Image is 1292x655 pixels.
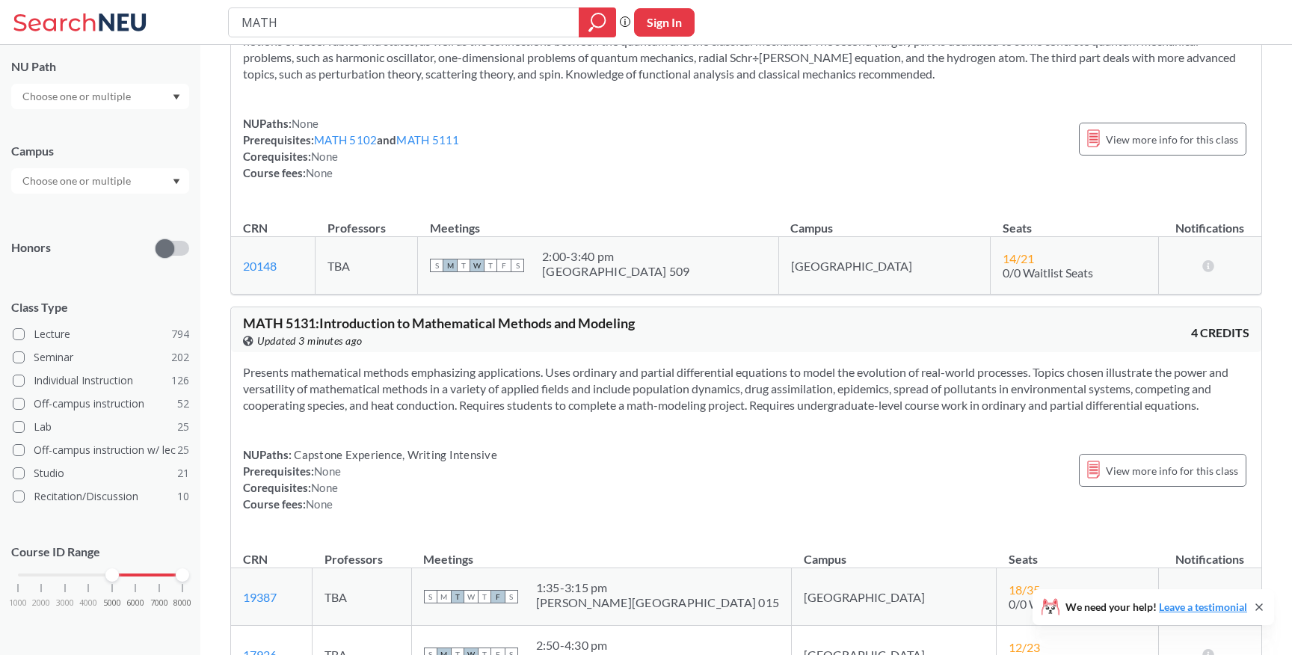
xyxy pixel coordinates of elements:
span: 25 [177,442,189,458]
th: Seats [991,205,1158,237]
span: None [314,464,341,478]
label: Studio [13,464,189,483]
a: 20148 [243,259,277,273]
svg: Dropdown arrow [173,179,180,185]
span: 0/0 Waitlist Seats [1009,597,1099,611]
span: Capstone Experience, Writing Intensive [292,448,497,461]
span: S [430,259,443,272]
th: Seats [997,536,1159,568]
a: MATH 5102 [314,133,377,147]
span: F [497,259,511,272]
span: MATH 5131 : Introduction to Mathematical Methods and Modeling [243,315,635,331]
div: CRN [243,220,268,236]
span: T [451,590,464,603]
span: None [292,117,319,130]
span: 202 [171,349,189,366]
span: 8000 [173,599,191,607]
input: Class, professor, course number, "phrase" [240,10,568,35]
span: 126 [171,372,189,389]
span: 3000 [56,599,74,607]
span: 4000 [79,599,97,607]
span: W [470,259,484,272]
td: TBA [316,237,418,295]
th: Meetings [411,536,792,568]
th: Professors [313,536,411,568]
label: Individual Instruction [13,371,189,390]
th: Notifications [1158,205,1261,237]
span: Updated 3 minutes ago [257,333,363,349]
span: 21 [177,465,189,482]
div: Dropdown arrow [11,84,189,109]
div: [GEOGRAPHIC_DATA] 509 [542,264,689,279]
span: 794 [171,326,189,342]
a: Leave a testimonial [1159,600,1247,613]
span: F [491,590,505,603]
label: Seminar [13,348,189,367]
span: S [424,590,437,603]
section: Introduces the basics of quantum mechanics for mathematicians. Introduces the [PERSON_NAME] axiom... [243,16,1249,82]
a: 19387 [243,590,277,604]
label: Off-campus instruction w/ lec [13,440,189,460]
span: View more info for this class [1106,461,1238,480]
input: Choose one or multiple [15,172,141,190]
td: TBA [313,568,411,626]
span: M [443,259,457,272]
svg: Dropdown arrow [173,94,180,100]
div: [PERSON_NAME][GEOGRAPHIC_DATA] 015 [536,595,780,610]
div: NU Path [11,58,189,75]
th: Campus [792,536,997,568]
th: Notifications [1158,536,1261,568]
span: S [511,259,524,272]
span: 10 [177,488,189,505]
div: Campus [11,143,189,159]
p: Course ID Range [11,544,189,561]
label: Lab [13,417,189,437]
span: 12 / 23 [1009,640,1040,654]
span: 14 / 21 [1003,251,1034,265]
label: Lecture [13,325,189,344]
span: T [457,259,470,272]
span: T [484,259,497,272]
section: Presents mathematical methods emphasizing applications. Uses ordinary and partial differential eq... [243,364,1249,413]
td: [GEOGRAPHIC_DATA] [792,568,997,626]
span: 2000 [32,599,50,607]
span: None [311,150,338,163]
p: Honors [11,239,51,256]
div: 2:50 - 4:30 pm [536,638,615,653]
span: None [311,481,338,494]
label: Off-campus instruction [13,394,189,413]
span: 5000 [103,599,121,607]
div: NUPaths: Prerequisites: and Corequisites: Course fees: [243,115,460,181]
span: 25 [177,419,189,435]
th: Professors [316,205,418,237]
span: S [505,590,518,603]
span: 1000 [9,599,27,607]
div: 2:00 - 3:40 pm [542,249,689,264]
label: Recitation/Discussion [13,487,189,506]
span: 4 CREDITS [1191,325,1249,341]
td: [GEOGRAPHIC_DATA] [778,237,991,295]
span: 18 / 35 [1009,582,1040,597]
span: None [306,166,333,179]
a: MATH 5111 [396,133,459,147]
span: 6000 [126,599,144,607]
span: 7000 [150,599,168,607]
span: T [478,590,491,603]
svg: magnifying glass [588,12,606,33]
span: M [437,590,451,603]
span: We need your help! [1065,602,1247,612]
div: CRN [243,551,268,568]
div: 1:35 - 3:15 pm [536,580,780,595]
button: Sign In [634,8,695,37]
div: magnifying glass [579,7,616,37]
span: None [306,497,333,511]
div: NUPaths: Prerequisites: Corequisites: Course fees: [243,446,497,512]
input: Choose one or multiple [15,87,141,105]
span: Class Type [11,299,189,316]
th: Meetings [418,205,778,237]
div: Dropdown arrow [11,168,189,194]
span: 52 [177,396,189,412]
span: View more info for this class [1106,130,1238,149]
th: Campus [778,205,991,237]
span: 0/0 Waitlist Seats [1003,265,1093,280]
